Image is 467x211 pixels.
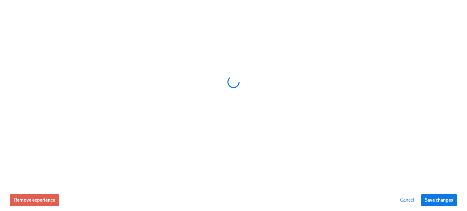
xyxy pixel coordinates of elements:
button: Remove experience [10,194,59,206]
button: Cancel [396,194,418,206]
span: Save changes [425,197,453,203]
span: Remove experience [14,197,55,203]
span: Cancel [400,197,414,203]
button: Save changes [421,194,457,206]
